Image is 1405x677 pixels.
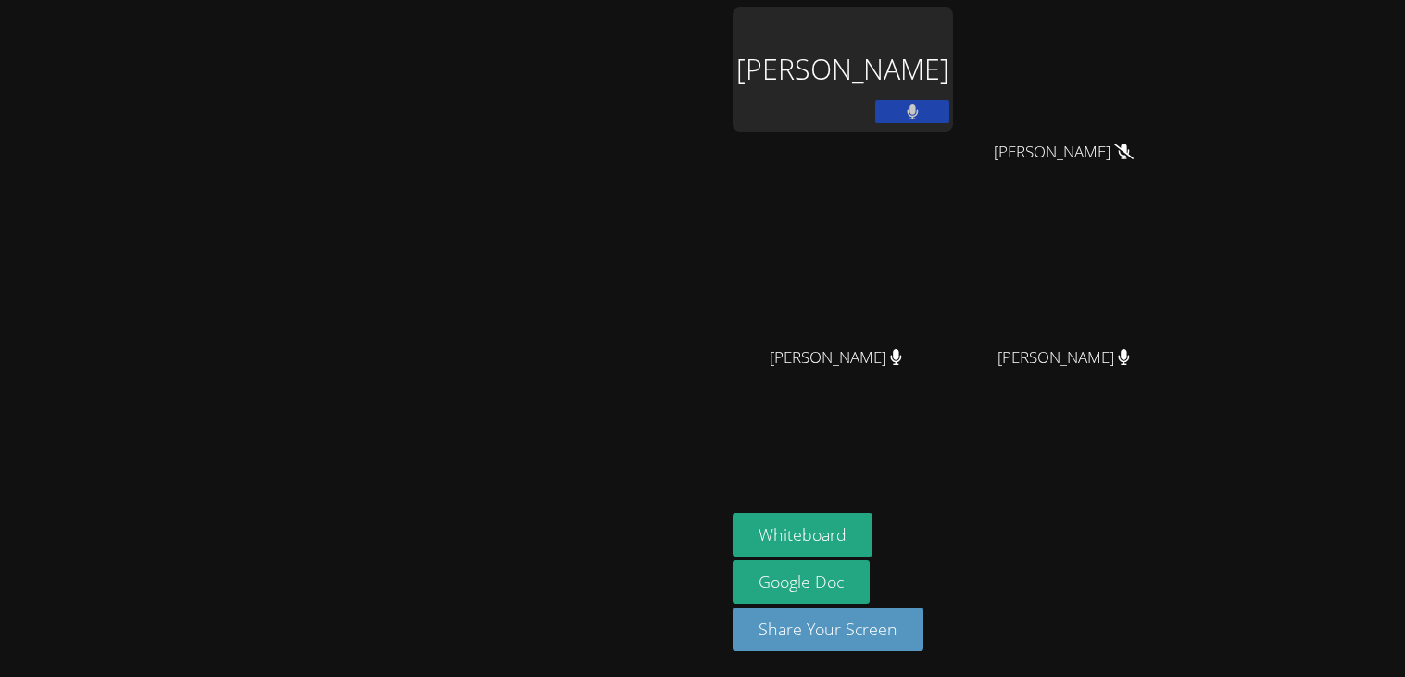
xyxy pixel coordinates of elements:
a: Google Doc [733,560,870,604]
button: Share Your Screen [733,608,923,651]
span: [PERSON_NAME] [997,345,1130,371]
span: [PERSON_NAME] [994,139,1134,166]
span: [PERSON_NAME] [770,345,902,371]
button: Whiteboard [733,513,872,557]
div: [PERSON_NAME] [733,7,953,132]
